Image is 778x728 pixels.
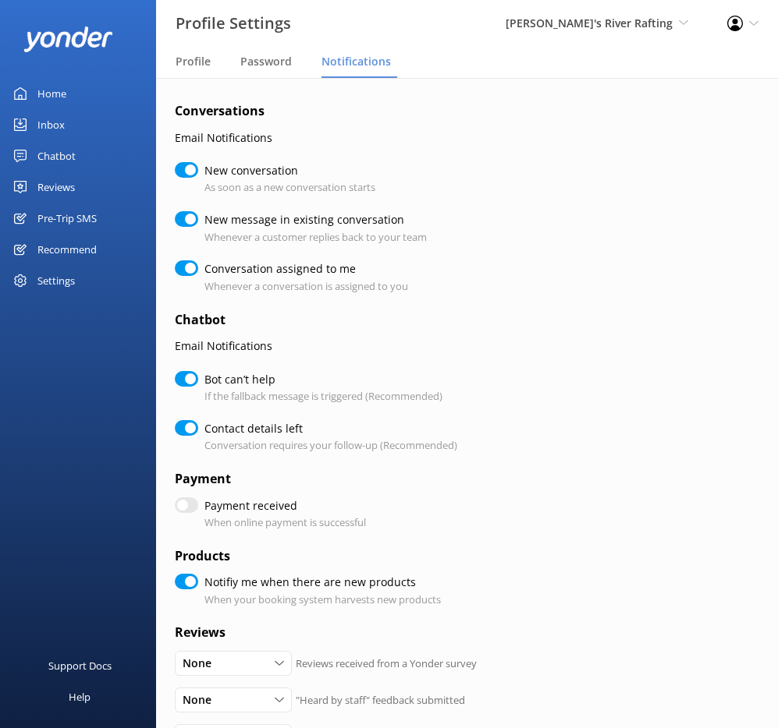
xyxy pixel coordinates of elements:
[183,655,221,672] span: None
[175,623,759,643] h4: Reviews
[37,203,97,234] div: Pre-Trip SMS
[69,681,91,712] div: Help
[322,54,391,69] span: Notifications
[48,650,112,681] div: Support Docs
[175,101,759,122] h4: Conversations
[204,211,419,228] label: New message in existing conversation
[175,310,759,330] h4: Chatbot
[204,388,442,405] p: If the fallback message is triggered (Recommended)
[204,420,449,437] label: Contact details left
[183,691,221,709] span: None
[175,129,759,147] p: Email Notifications
[37,234,97,265] div: Recommend
[175,546,759,567] h4: Products
[506,16,673,30] span: [PERSON_NAME]'s River Rafting
[175,469,759,489] h4: Payment
[204,229,427,246] p: Whenever a customer replies back to your team
[37,265,75,296] div: Settings
[204,497,358,514] label: Payment received
[204,260,400,277] label: Conversation assigned to me
[204,574,433,591] label: Notifiy me when there are new products
[176,54,211,69] span: Profile
[37,140,76,171] div: Chatbot
[204,162,368,179] label: New conversation
[37,109,65,140] div: Inbox
[296,656,477,672] p: Reviews received from a Yonder survey
[204,514,366,531] p: When online payment is successful
[176,11,291,36] h3: Profile Settings
[37,171,75,203] div: Reviews
[204,371,435,388] label: Bot can’t help
[23,27,113,52] img: yonder-white-logo.png
[175,337,759,355] p: Email Notifications
[204,592,441,608] p: When your booking system harvests new products
[296,692,465,709] p: "Heard by staff" feedback submitted
[240,54,292,69] span: Password
[204,179,375,196] p: As soon as a new conversation starts
[37,78,66,109] div: Home
[204,278,408,295] p: Whenever a conversation is assigned to you
[204,437,457,454] p: Conversation requires your follow-up (Recommended)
